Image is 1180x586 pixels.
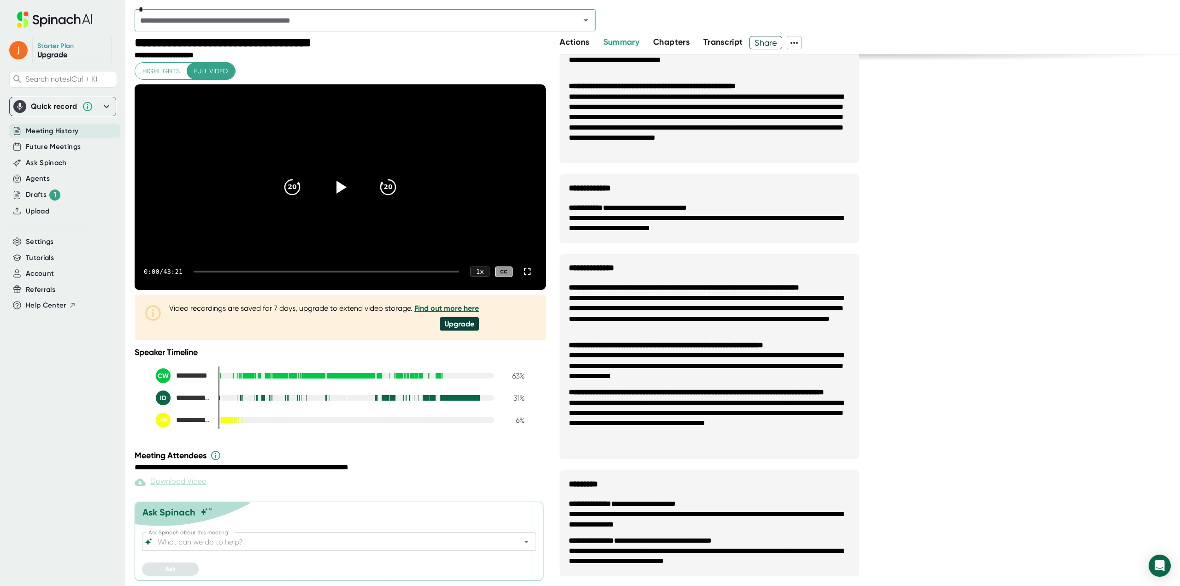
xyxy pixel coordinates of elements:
div: 63 % [501,372,525,380]
button: Upload [26,206,49,217]
span: Chapters [653,37,690,47]
button: Referrals [26,284,55,295]
span: Transcript [703,37,743,47]
div: Quick record [31,102,77,111]
span: Ask [165,565,176,573]
div: Drafts [26,189,60,201]
div: 1 x [470,266,490,277]
button: Account [26,268,54,279]
div: 1 [49,189,60,201]
div: 0:00 / 43:21 [144,268,183,275]
button: Tutorials [26,253,54,263]
button: Open [579,14,592,27]
span: Summary [603,37,639,47]
div: Speaker Timeline [135,347,546,357]
div: CW [156,368,171,383]
button: Transcript [703,36,743,48]
div: Paid feature [135,477,206,488]
span: Search notes (Ctrl + K) [25,75,97,83]
span: Help Center [26,300,66,311]
button: Future Meetings [26,142,81,152]
div: Video recordings are saved for 7 days, upgrade to extend video storage. [169,304,479,313]
button: Summary [603,36,639,48]
div: Meeting Attendees [135,450,548,461]
button: Open [520,535,533,548]
div: CC [495,266,513,277]
button: Chapters [653,36,690,48]
div: Starter Plan [37,42,74,50]
div: 6 % [501,416,525,425]
button: Meeting History [26,126,78,136]
input: What can we do to help? [156,535,506,548]
button: Ask Spinach [26,158,67,168]
div: 31 % [501,394,525,403]
div: ID [156,391,171,405]
button: Ask [142,562,199,576]
div: Quick record [13,97,112,116]
span: Highlights [142,65,180,77]
div: Upgrade [440,317,479,331]
div: JW [156,413,171,427]
button: Highlights [135,63,187,80]
button: Actions [560,36,589,48]
span: j [9,41,28,59]
span: Full video [194,65,228,77]
div: Ask Spinach [142,507,195,518]
div: Open Intercom Messenger [1149,555,1171,577]
button: Agents [26,173,50,184]
button: Drafts 1 [26,189,60,201]
a: Find out more here [414,304,479,313]
button: Full video [187,63,235,80]
div: Jonathan Ward [156,413,211,427]
button: Settings [26,237,54,247]
a: Upgrade [37,50,67,59]
span: Actions [560,37,589,47]
button: Share [749,36,782,49]
span: Share [750,35,782,51]
div: Chuck Welch [156,368,211,383]
button: Help Center [26,300,76,311]
div: Ian Dimaunahan [156,391,211,405]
